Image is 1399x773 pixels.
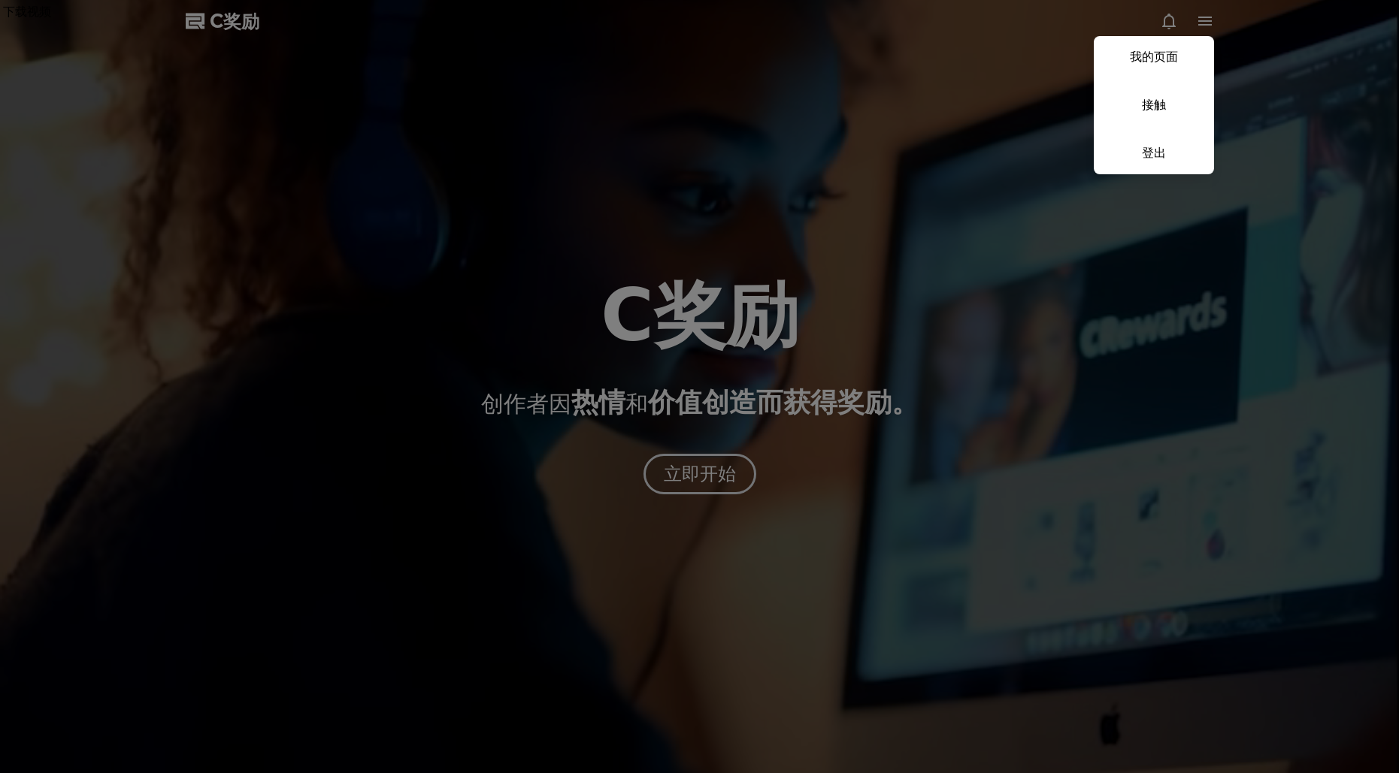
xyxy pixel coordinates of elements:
[1142,98,1166,112] font: 接触
[1094,132,1214,174] a: 登出
[1094,36,1214,78] a: 我的页面
[1130,50,1178,64] font: 我的页面
[1094,84,1214,126] a: 接触
[1142,146,1166,160] font: 登出
[1094,36,1214,174] button: 我的页面 接触 登出
[3,5,51,19] font: 下载视频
